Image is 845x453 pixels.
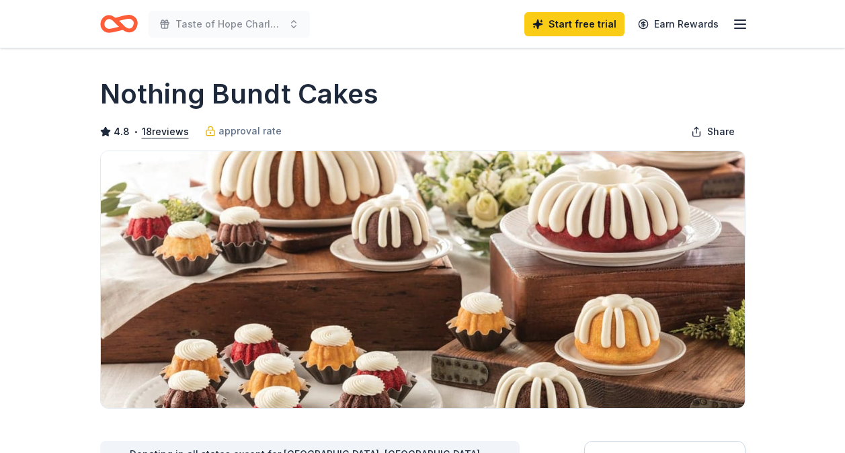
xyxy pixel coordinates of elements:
span: approval rate [218,123,282,139]
a: approval rate [205,123,282,139]
img: Image for Nothing Bundt Cakes [101,151,745,408]
span: Share [707,124,735,140]
a: Earn Rewards [630,12,727,36]
span: Taste of Hope Charlotte [175,16,283,32]
h1: Nothing Bundt Cakes [100,75,378,113]
span: • [133,126,138,137]
button: Taste of Hope Charlotte [149,11,310,38]
button: Share [680,118,746,145]
button: 18reviews [142,124,189,140]
span: 4.8 [114,124,130,140]
a: Home [100,8,138,40]
a: Start free trial [524,12,625,36]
